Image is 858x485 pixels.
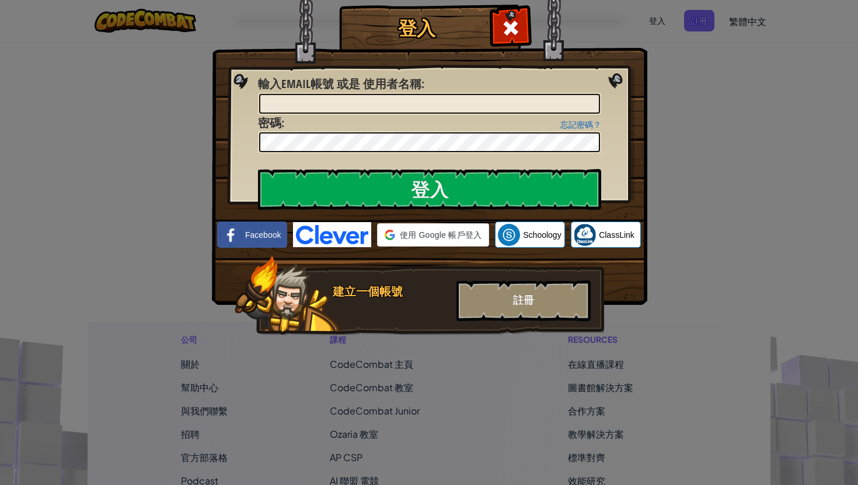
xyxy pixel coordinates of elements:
[498,224,520,246] img: schoology.png
[599,229,634,241] span: ClassLink
[560,120,601,129] a: 忘記密碼？
[258,169,601,210] input: 登入
[342,18,491,38] h1: 登入
[456,280,591,321] div: 註冊
[377,223,489,247] div: 使用 Google 帳戶登入
[258,76,424,93] label: :
[333,283,449,300] div: 建立一個帳號
[258,76,421,92] span: 輸入Email帳號 或是 使用者名稱
[293,222,371,247] img: clever-logo-blue.png
[400,229,482,241] span: 使用 Google 帳戶登入
[523,229,561,241] span: Schoology
[258,115,281,131] span: 密碼
[574,224,596,246] img: classlink-logo-small.png
[245,229,281,241] span: Facebook
[258,115,284,132] label: :
[220,224,242,246] img: facebook_small.png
